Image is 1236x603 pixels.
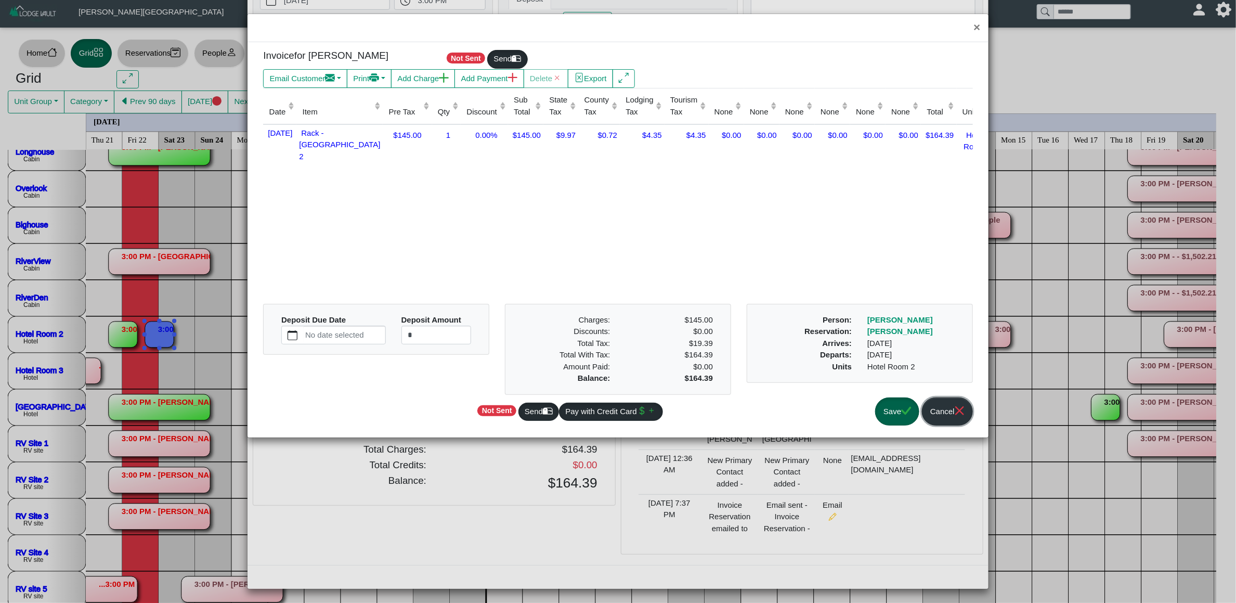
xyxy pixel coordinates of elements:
[325,73,335,83] svg: envelope fill
[888,127,918,142] div: $0.00
[515,326,618,338] div: Discounts:
[853,127,883,142] div: $0.00
[454,69,524,88] button: Add Paymentplus lg
[966,14,988,42] button: Close
[282,326,303,344] button: calendar
[575,73,584,83] svg: file excel
[891,106,910,118] div: None
[955,406,965,416] svg: x
[618,326,721,338] div: $0.00
[385,127,429,142] div: $145.00
[559,403,663,421] button: Pay with Credit Cardcurrency dollarplus
[401,315,461,324] b: Deposit Amount
[581,127,617,142] div: $0.72
[747,127,777,142] div: $0.00
[389,106,421,118] div: Pre Tax
[435,127,459,142] div: 1
[785,106,804,118] div: None
[515,349,618,361] div: Total With Tax:
[832,362,852,371] b: Units
[463,127,505,142] div: 0.00%
[266,126,292,137] span: [DATE]
[685,374,713,382] b: $164.39
[823,315,852,324] b: Person:
[860,338,970,350] div: [DATE]
[369,73,379,83] svg: printer fill
[263,50,429,62] h5: Invoice
[860,349,970,361] div: [DATE]
[823,339,852,348] b: Arrives:
[626,338,713,350] div: $19.39
[568,69,613,88] button: file excelExport
[487,50,528,69] button: Sendmailbox2
[962,106,977,118] div: Unit
[515,361,618,373] div: Amount Paid:
[622,127,662,142] div: $4.35
[875,397,919,426] button: Savecheck
[820,350,852,359] b: Departs:
[817,127,848,142] div: $0.00
[391,69,455,88] button: Add Chargeplus lg
[670,94,698,118] div: Tourism Tax
[619,73,629,83] svg: arrows angle expand
[821,106,839,118] div: None
[804,327,852,336] b: Reservation:
[347,69,392,88] button: Printprinter fill
[867,315,933,324] a: [PERSON_NAME]
[514,94,532,118] div: Sub Total
[281,315,346,324] b: Deposit Due Date
[714,106,733,118] div: None
[927,106,946,118] div: Total
[439,73,449,83] svg: plus lg
[618,361,721,373] div: $0.00
[711,127,741,142] div: $0.00
[447,53,486,63] span: Not Sent
[518,403,559,421] button: Sendmailbox2
[618,349,721,361] div: $164.39
[922,397,972,426] button: Cancelx
[515,314,618,326] div: Charges:
[856,106,875,118] div: None
[647,406,657,416] svg: plus
[613,69,635,88] button: arrows angle expand
[549,94,567,118] div: State Tax
[685,315,713,324] span: $145.00
[923,127,954,142] div: $164.39
[515,338,618,350] div: Total Tax:
[288,330,297,340] svg: calendar
[637,406,647,416] svg: currency dollar
[860,361,970,373] div: Hotel Room 2
[667,127,706,142] div: $4.35
[303,326,385,344] label: No date selected
[626,94,653,118] div: Lodging Tax
[511,127,541,142] div: $145.00
[578,374,610,382] b: Balance:
[467,106,497,118] div: Discount
[867,327,933,336] a: [PERSON_NAME]
[524,69,569,88] button: Deletex
[508,73,518,83] svg: plus lg
[546,127,576,142] div: $9.97
[543,406,553,416] svg: mailbox2
[750,106,769,118] div: None
[299,126,380,161] span: Rack - [GEOGRAPHIC_DATA] 2
[438,106,450,118] div: Qty
[512,54,522,63] svg: mailbox2
[294,50,388,61] span: for [PERSON_NAME]
[269,106,286,118] div: Date
[303,106,372,118] div: Item
[477,405,516,416] span: Not Sent
[959,127,985,165] div: Hotel Room 2
[782,127,812,142] div: $0.00
[901,406,911,416] svg: check
[263,69,347,88] button: Email Customerenvelope fill
[584,94,609,118] div: County Tax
